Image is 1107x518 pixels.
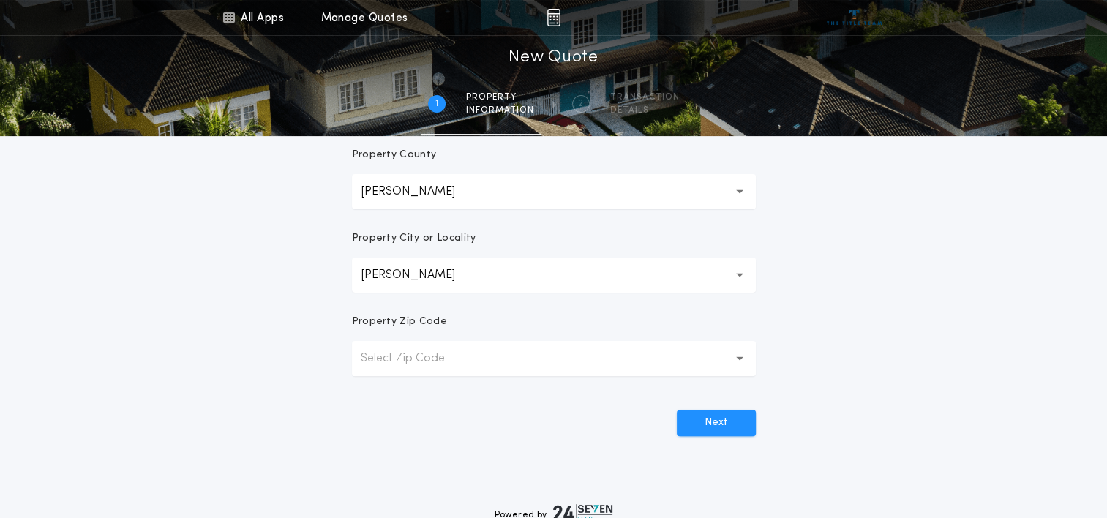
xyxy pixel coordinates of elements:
p: Property Zip Code [352,315,447,329]
h1: New Quote [509,46,598,70]
p: Property City or Locality [352,231,476,246]
span: Transaction [610,91,680,103]
button: [PERSON_NAME] [352,174,756,209]
h2: 2 [578,98,583,110]
span: information [466,105,534,116]
img: img [547,9,560,26]
span: details [610,105,680,116]
button: Next [677,410,756,436]
p: Select Zip Code [361,350,468,367]
button: [PERSON_NAME] [352,258,756,293]
p: [PERSON_NAME] [361,266,479,284]
img: vs-icon [827,10,882,25]
p: Property County [352,148,437,162]
button: Select Zip Code [352,341,756,376]
p: [PERSON_NAME] [361,183,479,200]
h2: 1 [435,98,438,110]
span: Property [466,91,534,103]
